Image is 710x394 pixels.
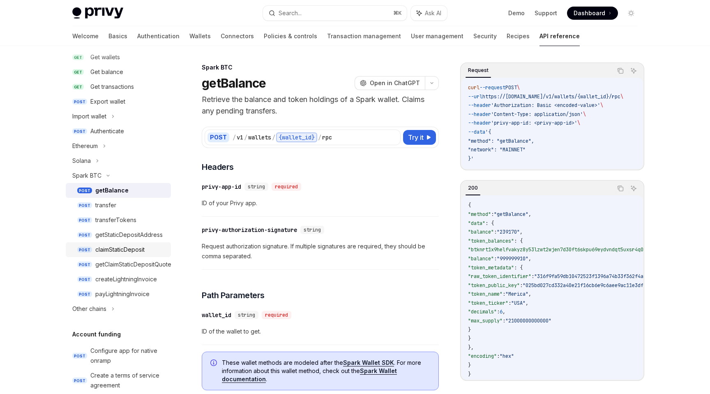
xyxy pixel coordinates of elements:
span: POST [77,291,92,297]
span: \ [600,102,603,109]
button: Toggle dark mode [625,7,638,20]
button: Try it [403,130,436,145]
span: Request authorization signature. If multiple signatures are required, they should be comma separa... [202,241,439,261]
span: --header [468,102,491,109]
a: POSTCreate a terms of service agreement [66,368,171,393]
div: getBalance [95,185,129,195]
span: POST [77,262,92,268]
span: "999999910" [497,255,528,262]
span: Path Parameters [202,290,265,301]
a: GETGet transactions [66,79,171,94]
span: Try it [408,132,424,142]
div: POST [207,132,229,142]
span: ID of your Privy app. [202,198,439,208]
span: POST [72,378,87,384]
span: POST [77,217,92,223]
div: Get balance [90,67,123,77]
span: , [528,291,531,297]
button: Copy the contents from the code block [615,65,626,76]
a: POSTgetBalance [66,183,171,198]
div: rpc [322,133,332,141]
span: "network": "MAINNET" [468,146,526,153]
a: POSTtransferTokens [66,213,171,227]
a: Connectors [221,26,254,46]
span: : [520,282,523,289]
span: , [528,211,531,218]
a: GETGet balance [66,65,171,79]
button: Ask AI [628,183,639,194]
span: curl [468,84,479,91]
div: / [272,133,275,141]
button: Copy the contents from the code block [615,183,626,194]
a: Demo [508,9,525,17]
a: POSTgetClaimStaticDepositQuote [66,257,171,272]
span: POST [72,99,87,105]
div: Configure app for native onramp [90,346,166,366]
a: POSTAuthenticate [66,124,171,139]
span: "max_supply" [468,318,503,324]
span: Open in ChatGPT [370,79,420,87]
span: POST [72,128,87,134]
span: 6 [500,308,503,315]
span: --data [468,129,485,135]
a: POSTgetStaticDepositAddress [66,227,171,242]
div: wallet_id [202,311,231,319]
span: }, [468,344,474,351]
a: POSTclaimStaticDeposit [66,242,171,257]
div: Ethereum [72,141,98,151]
a: Spark Wallet SDK [343,359,394,366]
span: Dashboard [574,9,605,17]
div: payLightningInvoice [95,289,150,299]
span: \ [517,84,520,91]
span: , [520,229,523,235]
span: { [468,202,471,209]
span: , [526,300,528,306]
span: --header [468,111,491,118]
div: privy-app-id [202,183,241,191]
div: createLightningInvoice [95,274,157,284]
a: Welcome [72,26,99,46]
div: required [262,311,291,319]
span: "token_public_key" [468,282,520,289]
span: "239170" [497,229,520,235]
div: getStaticDepositAddress [95,230,163,240]
h5: Account funding [72,329,121,339]
span: } [468,371,471,378]
button: Open in ChatGPT [355,76,425,90]
span: "data" [468,220,485,227]
span: "decimals" [468,308,497,315]
span: Headers [202,161,234,173]
span: string [238,312,255,318]
div: 200 [466,183,480,193]
span: --request [479,84,505,91]
span: \ [577,120,580,126]
a: POSTcreateLightningInvoice [66,272,171,287]
a: Security [473,26,497,46]
span: : [491,211,494,218]
span: : [503,291,505,297]
span: , [503,308,505,315]
div: {wallet_id} [276,132,317,142]
div: Spark BTC [72,171,101,181]
span: "hex" [500,353,514,359]
span: : { [514,264,523,271]
div: / [233,133,236,141]
span: : [508,300,511,306]
div: Search... [279,8,302,18]
a: POSTExport wallet [66,94,171,109]
span: "method": "getBalance", [468,138,534,144]
div: Solana [72,156,91,166]
div: v1 [237,133,243,141]
span: Ask AI [425,9,441,17]
span: } [468,335,471,342]
div: privy-authorization-signature [202,226,297,234]
span: : [531,273,534,280]
span: POST [77,188,92,194]
span: string [248,183,265,190]
span: --url [468,93,482,100]
a: Dashboard [567,7,618,20]
span: "balance" [468,229,494,235]
span: 'privy-app-id: <privy-app-id>' [491,120,577,126]
span: --header [468,120,491,126]
span: \ [583,111,586,118]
